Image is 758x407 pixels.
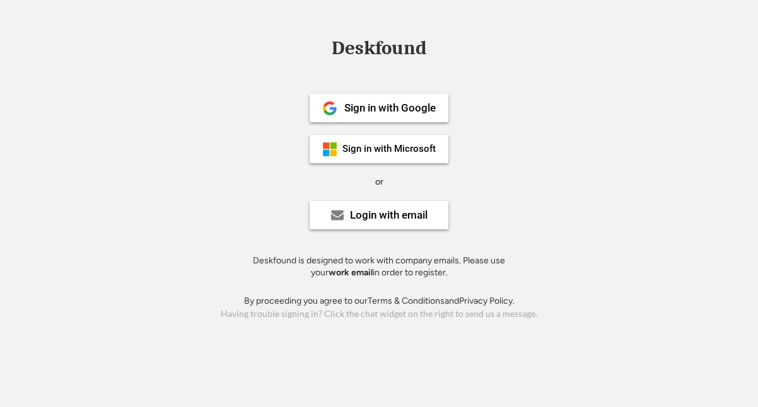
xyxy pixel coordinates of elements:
a: Privacy Policy. [459,295,515,306]
img: ms-symbollockup_mssymbol_19.png [322,142,337,157]
a: Terms & Conditions [368,295,445,306]
div: Deskfound [325,38,433,58]
strong: work email [329,267,373,278]
img: 1024px-Google__G__Logo.svg.png [322,101,337,116]
div: Deskfound is designed to work with company emails. Please use your in order to register. [237,255,521,279]
div: By proceeding you agree to our and [244,295,515,307]
div: Login with email [350,210,428,221]
div: Sign in with Google [344,103,436,113]
div: Sign in with Microsoft [342,144,436,154]
div: or [375,176,383,188]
